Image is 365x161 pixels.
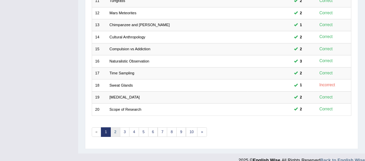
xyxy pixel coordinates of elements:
[317,58,335,65] div: Correct
[92,55,106,67] td: 16
[110,127,120,137] a: 2
[298,22,304,28] span: You can still take this question
[129,127,139,137] a: 4
[298,94,304,101] span: You can still take this question
[148,127,158,137] a: 6
[109,107,141,111] a: Scope of Research
[317,82,338,89] div: Incorrect
[298,70,304,76] span: You can still take this question
[92,43,106,55] td: 15
[92,91,106,103] td: 19
[186,127,198,137] a: 10
[298,106,304,112] span: You can still take this question
[109,95,140,99] a: [MEDICAL_DATA]
[298,34,304,40] span: You can still take this question
[317,70,335,77] div: Correct
[92,79,106,91] td: 18
[139,127,149,137] a: 5
[109,23,170,27] a: Chimpanzee and [PERSON_NAME]
[109,11,136,15] a: Mars Meteorites
[317,22,335,29] div: Correct
[197,127,207,137] a: »
[92,19,106,31] td: 13
[317,94,335,101] div: Correct
[298,10,304,16] span: You can still take this question
[109,35,145,39] a: Cultural Anthropology
[109,71,134,75] a: Time Sampling
[298,82,304,88] span: You can still take this question
[92,7,106,19] td: 12
[92,104,106,115] td: 20
[92,127,102,137] span: «
[167,127,177,137] a: 8
[109,83,133,87] a: Sweat Glands
[298,58,304,65] span: You can still take this question
[158,127,168,137] a: 7
[317,34,335,40] div: Correct
[101,127,111,137] a: 1
[317,10,335,17] div: Correct
[109,59,149,63] a: Naturalistic Observation
[317,106,335,113] div: Correct
[298,46,304,52] span: You can still take this question
[120,127,130,137] a: 3
[317,46,335,53] div: Correct
[176,127,186,137] a: 9
[92,31,106,43] td: 14
[92,67,106,79] td: 17
[109,47,150,51] a: Compulsion vs Addiction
